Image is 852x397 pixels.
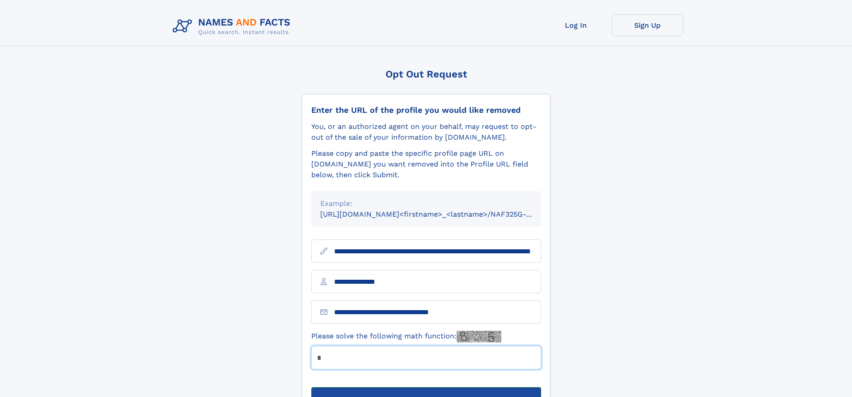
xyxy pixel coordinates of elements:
[302,68,551,80] div: Opt Out Request
[320,210,558,218] small: [URL][DOMAIN_NAME]<firstname>_<lastname>/NAF325G-xxxxxxxx
[320,198,532,209] div: Example:
[612,14,683,36] a: Sign Up
[311,331,501,342] label: Please solve the following math function:
[540,14,612,36] a: Log In
[169,14,298,38] img: Logo Names and Facts
[311,148,541,180] div: Please copy and paste the specific profile page URL on [DOMAIN_NAME] you want removed into the Pr...
[311,105,541,115] div: Enter the URL of the profile you would like removed
[311,121,541,143] div: You, or an authorized agent on your behalf, may request to opt-out of the sale of your informatio...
